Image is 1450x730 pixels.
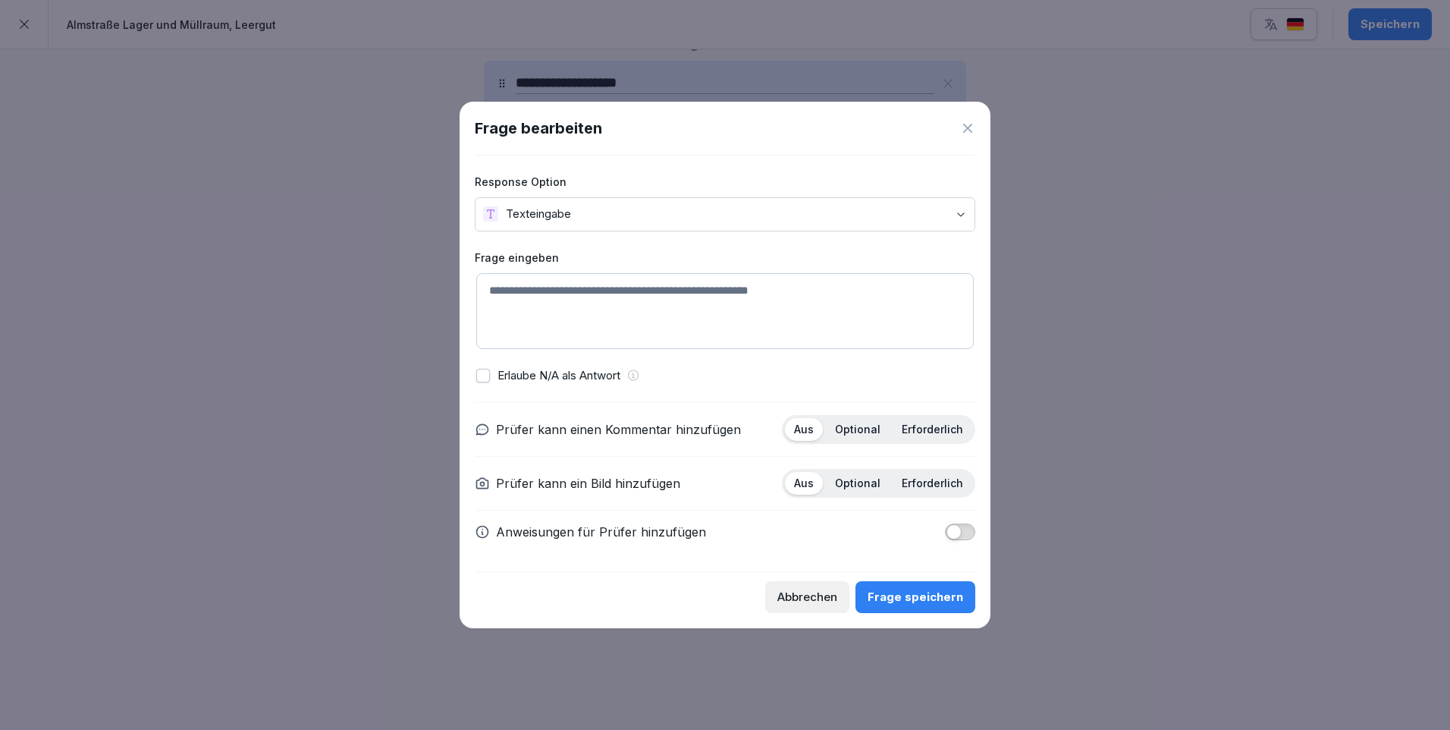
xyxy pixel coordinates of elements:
p: Aus [794,477,814,490]
div: Frage speichern [868,589,963,606]
div: Abbrechen [777,589,837,606]
p: Erforderlich [902,477,963,490]
p: Aus [794,423,814,436]
h1: Frage bearbeiten [475,117,602,140]
p: Prüfer kann ein Bild hinzufügen [496,474,680,492]
label: Frage eingeben [475,250,975,266]
p: Anweisungen für Prüfer hinzufügen [496,523,706,541]
p: Erforderlich [902,423,963,436]
p: Optional [835,477,880,490]
button: Frage speichern [855,581,975,613]
p: Erlaube N/A als Antwort [497,367,620,385]
p: Optional [835,423,880,436]
p: Prüfer kann einen Kommentar hinzufügen [496,420,741,439]
label: Response Option [475,174,975,190]
button: Abbrechen [765,581,849,613]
